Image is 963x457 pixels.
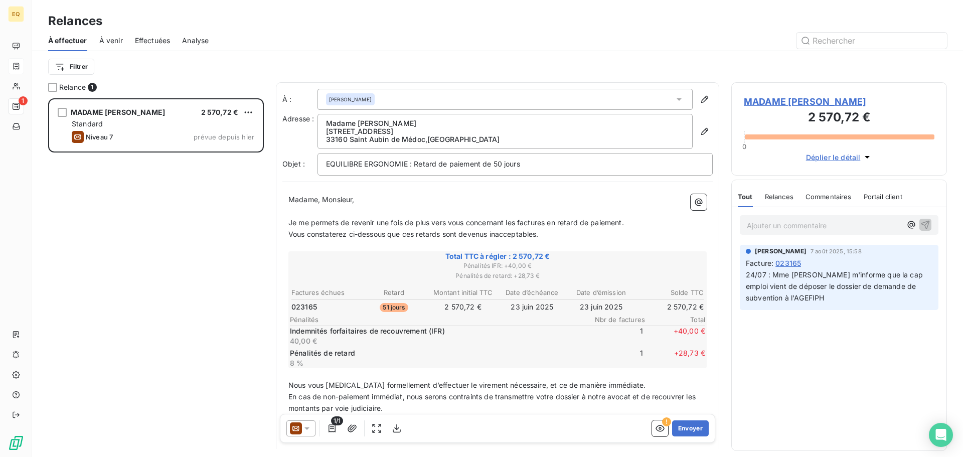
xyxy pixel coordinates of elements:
[182,36,209,46] span: Analyse
[567,301,635,313] td: 23 juin 2025
[744,108,934,128] h3: 2 570,72 €
[291,302,317,312] span: 023165
[8,98,24,114] a: 1
[135,36,171,46] span: Effectuées
[48,36,87,46] span: À effectuer
[72,119,103,128] span: Standard
[288,392,698,412] span: En cas de non-paiement immédiat, nous serons contraints de transmettre votre dossier à notre avoc...
[290,271,705,280] span: Pénalités de retard : + 28,73 €
[288,218,624,227] span: Je me permets de revenir une fois de plus vers vous concernant les factures en retard de paiement.
[288,381,646,389] span: Nous vous [MEDICAL_DATA] formellement d’effectuer le virement nécessaire, et ce de manière immédi...
[672,420,709,436] button: Envoyer
[282,160,305,168] span: Objet :
[811,248,862,254] span: 7 août 2025, 15:58
[636,287,704,298] th: Solde TTC
[290,336,581,346] p: 40,00 €
[360,287,428,298] th: Retard
[291,287,359,298] th: Factures échues
[583,348,643,368] span: 1
[806,193,852,201] span: Commentaires
[71,108,165,116] span: MADAME [PERSON_NAME]
[775,258,801,268] span: 023165
[742,142,746,150] span: 0
[567,287,635,298] th: Date d’émission
[803,151,876,163] button: Déplier le détail
[806,152,861,163] span: Déplier le détail
[645,348,705,368] span: + 28,73 €
[288,230,539,238] span: Vous constaterez ci-dessous que ces retards sont devenus inacceptables.
[583,326,643,346] span: 1
[326,127,684,135] p: [STREET_ADDRESS]
[59,82,86,92] span: Relance
[86,133,113,141] span: Niveau 7
[326,160,520,168] span: EQUILIBRE ERGONOMIE : Retard de paiement de 50 jours
[282,114,314,123] span: Adresse :
[331,416,343,425] span: 1/1
[88,83,97,92] span: 1
[288,195,355,204] span: Madame, Monsieur,
[290,326,581,336] p: Indemnités forfaitaires de recouvrement (IFR)
[585,316,645,324] span: Nbr de factures
[738,193,753,201] span: Tout
[326,119,684,127] p: Madame [PERSON_NAME]
[645,316,705,324] span: Total
[929,423,953,447] div: Open Intercom Messenger
[498,301,566,313] td: 23 juin 2025
[765,193,793,201] span: Relances
[380,303,408,312] span: 51 jours
[201,108,239,116] span: 2 570,72 €
[194,133,254,141] span: prévue depuis hier
[19,96,28,105] span: 1
[326,135,684,143] p: 33160 Saint Aubin de Médoc , [GEOGRAPHIC_DATA]
[99,36,123,46] span: À venir
[864,193,902,201] span: Portail client
[329,96,372,103] span: [PERSON_NAME]
[498,287,566,298] th: Date d’échéance
[48,98,264,457] div: grid
[429,287,497,298] th: Montant initial TTC
[636,301,704,313] td: 2 570,72 €
[645,326,705,346] span: + 40,00 €
[48,12,102,30] h3: Relances
[290,348,581,358] p: Pénalités de retard
[282,94,317,104] label: À :
[796,33,947,49] input: Rechercher
[744,95,934,108] span: MADAME [PERSON_NAME]
[429,301,497,313] td: 2 570,72 €
[8,6,24,22] div: EQ
[290,358,581,368] p: 8 %
[746,270,925,302] span: 24/07 : Mme [PERSON_NAME] m'informe que la cap emploi vient de déposer le dossier de demande de s...
[290,251,705,261] span: Total TTC à régler : 2 570,72 €
[290,316,585,324] span: Pénalités
[290,261,705,270] span: Pénalités IFR : + 40,00 €
[746,258,773,268] span: Facture :
[48,59,94,75] button: Filtrer
[8,435,24,451] img: Logo LeanPay
[755,247,807,256] span: [PERSON_NAME]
